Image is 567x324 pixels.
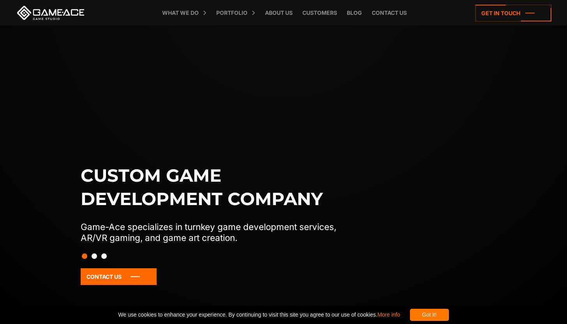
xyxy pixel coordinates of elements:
[118,309,400,321] span: We use cookies to enhance your experience. By continuing to visit this site you agree to our use ...
[475,5,551,21] a: Get in touch
[82,250,87,263] button: Slide 1
[81,164,353,211] h1: Custom game development company
[101,250,107,263] button: Slide 3
[410,309,449,321] div: Got it!
[377,312,400,318] a: More info
[81,268,157,285] a: Contact Us
[81,221,353,243] p: Game-Ace specializes in turnkey game development services, AR/VR gaming, and game art creation.
[92,250,97,263] button: Slide 2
